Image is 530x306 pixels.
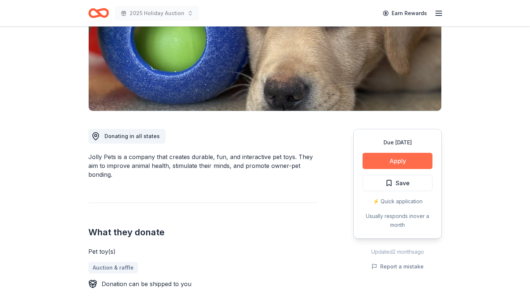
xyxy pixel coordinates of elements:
[363,153,432,169] button: Apply
[363,212,432,229] div: Usually responds in over a month
[353,247,442,256] div: Updated 2 months ago
[378,7,431,20] a: Earn Rewards
[396,178,410,188] span: Save
[88,152,318,179] div: Jolly Pets is a company that creates durable, fun, and interactive pet toys. They aim to improve ...
[102,279,191,288] div: Donation can be shipped to you
[363,175,432,191] button: Save
[115,6,199,21] button: 2025 Holiday Auction
[363,197,432,206] div: ⚡️ Quick application
[88,226,318,238] h2: What they donate
[130,9,184,18] span: 2025 Holiday Auction
[363,138,432,147] div: Due [DATE]
[88,247,318,256] div: Pet toy(s)
[88,262,138,274] a: Auction & raffle
[105,133,160,139] span: Donating in all states
[88,4,109,22] a: Home
[371,262,424,271] button: Report a mistake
